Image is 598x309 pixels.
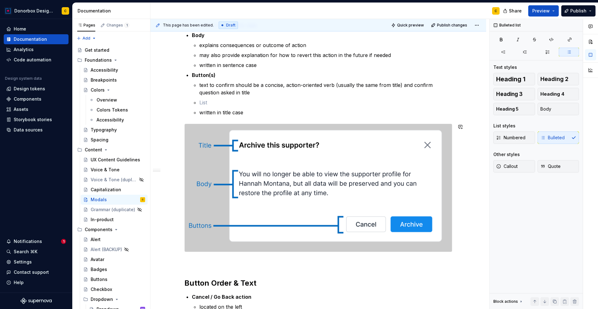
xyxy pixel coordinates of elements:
[5,76,42,81] div: Design system data
[437,23,467,28] span: Publish changes
[91,77,117,83] div: Breakpoints
[91,296,113,302] div: Dropdown
[496,135,525,141] span: Numbered
[91,187,121,193] div: Capitalization
[97,97,117,103] div: Overview
[142,197,144,203] div: C
[81,205,148,215] a: Grammar (duplicate)
[91,67,118,73] div: Accessibility
[78,8,148,14] div: Documentation
[91,207,135,213] div: Grammar (duplicate)
[14,259,32,265] div: Settings
[14,116,52,123] div: Storybook stories
[91,246,122,253] div: Alert (BACKUP)
[81,245,148,254] a: Alert (BACKUP)
[91,167,120,173] div: Voice & Tone
[4,125,69,135] a: Data sources
[14,249,37,255] div: Search ⌘K
[14,238,42,245] div: Notifications
[91,256,104,263] div: Avatar
[85,226,112,233] div: Components
[21,298,52,304] svg: Supernova Logo
[14,36,47,42] div: Documentation
[493,103,535,115] button: Heading 5
[75,34,98,43] button: Add
[91,236,101,243] div: Alert
[81,125,148,135] a: Typography
[97,117,124,123] div: Accessibility
[496,106,519,112] span: Heading 5
[14,269,49,275] div: Contact support
[192,32,205,38] strong: Body
[496,163,518,169] span: Callout
[14,57,51,63] div: Code automation
[1,4,71,17] button: Donorbox Design SystemC
[91,276,107,283] div: Buttons
[493,73,535,85] button: Heading 1
[538,88,579,100] button: Heading 4
[185,124,452,252] img: c20dcce0-c1ee-4d21-9a3e-d941e32e9d3d.png
[538,160,579,173] button: Quote
[81,175,148,185] a: Voice & Tone (duplicate)
[81,284,148,294] a: Checkbox
[81,215,148,225] a: In-product
[91,87,105,93] div: Colors
[87,95,148,105] a: Overview
[81,85,148,95] a: Colors
[4,45,69,55] a: Analytics
[14,106,28,112] div: Assets
[124,23,129,28] span: 1
[91,216,114,223] div: In-product
[77,23,95,28] div: Pages
[199,41,452,49] p: explains consequences or outcome of action
[4,247,69,257] button: Search ⌘K
[81,75,148,85] a: Breakpoints
[532,8,550,14] span: Preview
[493,160,535,173] button: Callout
[226,23,235,28] span: Draft
[540,91,564,97] span: Heading 4
[81,195,148,205] a: ModalsC
[500,5,526,17] button: Share
[429,21,470,30] button: Publish changes
[75,45,148,55] a: Get started
[64,8,67,13] div: C
[14,46,34,53] div: Analytics
[91,127,117,133] div: Typography
[199,51,452,59] p: may also provide explanation for how to revert this action in the future if needed
[81,294,148,304] div: Dropdown
[528,5,559,17] button: Preview
[493,131,535,144] button: Numbered
[14,8,54,14] div: Donorbox Design System
[91,137,108,143] div: Spacing
[199,109,452,116] p: written in title case
[163,23,214,28] span: This page has been edited.
[4,24,69,34] a: Home
[540,106,551,112] span: Body
[85,57,112,63] div: Foundations
[81,165,148,175] a: Voice & Tone
[75,225,148,235] div: Components
[14,96,41,102] div: Components
[81,135,148,145] a: Spacing
[540,76,568,82] span: Heading 2
[4,104,69,114] a: Assets
[4,84,69,94] a: Design tokens
[496,91,523,97] span: Heading 3
[85,147,102,153] div: Content
[493,88,535,100] button: Heading 3
[538,73,579,85] button: Heading 2
[75,55,148,65] div: Foundations
[81,185,148,195] a: Capitalization
[81,155,148,165] a: UX Content Guidelines
[496,76,525,82] span: Heading 1
[81,274,148,284] a: Buttons
[199,61,452,69] p: written in sentence case
[4,278,69,288] button: Help
[91,266,107,273] div: Badges
[81,264,148,274] a: Badges
[83,36,90,41] span: Add
[493,297,524,306] div: Block actions
[81,254,148,264] a: Avatar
